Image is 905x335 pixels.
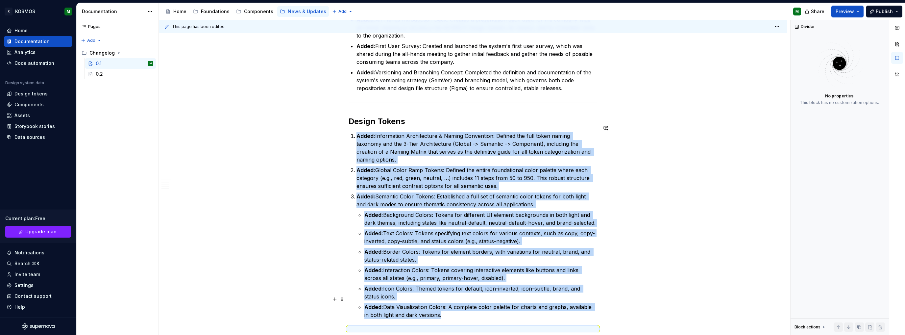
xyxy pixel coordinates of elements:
[14,293,52,299] div: Contact support
[795,322,826,332] div: Block actions
[244,8,273,15] div: Components
[356,193,597,208] p: Semantic Color Tokens: Established a full set of semantic color tokens for both light and dark mo...
[831,6,864,17] button: Preview
[150,60,152,67] div: M
[1,4,75,18] button: XKOSMOSM
[4,247,72,258] button: Notifications
[25,228,57,235] span: Upgrade plan
[356,166,597,190] p: Global Color Ramp Tokens: Defined the entire foundational color palette where each category (e.g....
[173,8,186,15] div: Home
[4,58,72,68] a: Code automation
[89,50,115,56] div: Changelog
[364,304,383,310] strong: Added:
[356,167,375,173] strong: Added:
[364,267,383,273] strong: Added:
[825,93,853,99] div: No properties
[14,101,44,108] div: Components
[356,69,375,76] strong: Added:
[364,303,597,319] p: Data Visualization Colors: A complete color palette for charts and graphs, available in both ligh...
[364,248,597,264] p: Border Colors: Tokens for element borders, with variations for neutral, brand, and status-related...
[356,43,375,49] strong: Added:
[79,48,156,58] div: Changelog
[5,8,12,15] div: X
[277,6,329,17] a: News & Updates
[14,134,45,141] div: Data sources
[79,24,101,29] div: Pages
[82,8,144,15] div: Documentation
[4,47,72,58] a: Analytics
[14,49,36,56] div: Analytics
[801,6,829,17] button: Share
[14,260,39,267] div: Search ⌘K
[163,5,329,18] div: Page tree
[364,229,597,245] p: Text Colors: Tokens specifying text colors for various contexts, such as copy, copy-inverted, cop...
[79,36,104,45] button: Add
[356,133,375,139] strong: Added:
[4,132,72,142] a: Data sources
[330,7,355,16] button: Add
[4,280,72,291] a: Settings
[22,323,55,330] svg: Supernova Logo
[795,9,799,14] div: M
[4,25,72,36] a: Home
[811,8,824,15] span: Share
[79,48,156,79] div: Page tree
[836,8,854,15] span: Preview
[364,230,383,237] strong: Added:
[190,6,232,17] a: Foundations
[356,68,597,92] p: Versioning and Branching Concept: Completed the definition and documentation of the system's vers...
[85,58,156,69] a: 0.1M
[364,285,597,300] p: Icon Colors: Themed tokens for default, icon-inverted, icon-subtle, brand, and status icons.
[866,6,902,17] button: Publish
[5,215,71,222] div: Current plan : Free
[4,121,72,132] a: Storybook stories
[87,38,95,43] span: Add
[15,8,35,15] div: KOSMOS
[96,60,102,67] div: 0.1
[795,324,820,330] div: Block actions
[14,38,50,45] div: Documentation
[14,90,48,97] div: Design tokens
[5,80,44,86] div: Design system data
[5,226,71,238] button: Upgrade plan
[4,291,72,301] button: Contact support
[800,100,879,105] div: This block has no customization options.
[356,42,597,66] p: First User Survey: Created and launched the system's first user survey, which was shared during t...
[364,211,597,227] p: Background Colors: Tokens for different UI element backgrounds in both light and dark themes, inc...
[14,123,55,130] div: Storybook stories
[4,110,72,121] a: Assets
[364,212,383,218] strong: Added:
[201,8,230,15] div: Foundations
[85,69,156,79] a: 0.2
[4,36,72,47] a: Documentation
[67,9,70,14] div: M
[288,8,326,15] div: News & Updates
[163,6,189,17] a: Home
[14,271,40,278] div: Invite team
[4,258,72,269] button: Search ⌘K
[364,248,383,255] strong: Added:
[96,71,103,77] div: 0.2
[14,112,30,119] div: Assets
[4,99,72,110] a: Components
[233,6,276,17] a: Components
[338,9,347,14] span: Add
[14,282,34,289] div: Settings
[4,89,72,99] a: Design tokens
[364,266,597,282] p: Interaction Colors: Tokens covering interactive elements like buttons and links across all states...
[4,302,72,312] button: Help
[14,60,54,66] div: Code automation
[14,304,25,310] div: Help
[356,193,375,200] strong: Added:
[876,8,893,15] span: Publish
[14,27,28,34] div: Home
[364,285,383,292] strong: Added:
[349,116,597,127] h2: Design Tokens
[4,269,72,280] a: Invite team
[14,249,44,256] div: Notifications
[356,132,597,164] p: Information Architecture & Naming Convention: Defined the full token naming taxonomy and the 3-Ti...
[172,24,226,29] span: This page has been edited.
